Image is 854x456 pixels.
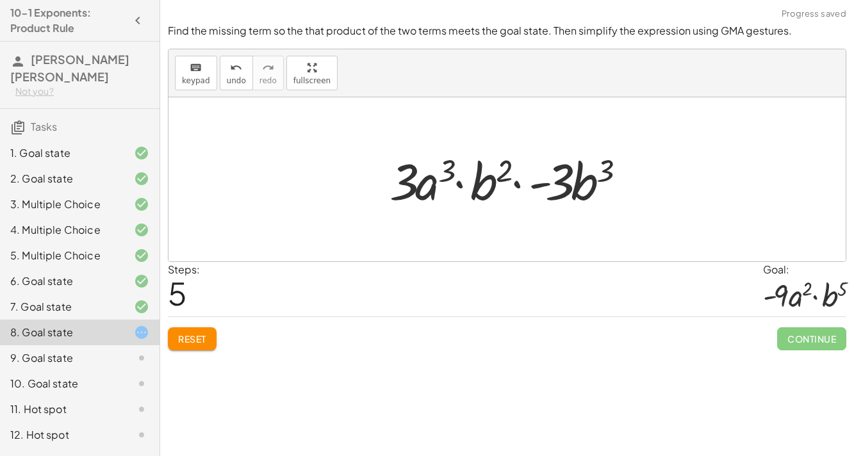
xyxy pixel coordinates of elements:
span: fullscreen [293,76,331,85]
i: Task not started. [134,427,149,443]
span: redo [259,76,277,85]
span: Progress saved [782,8,846,20]
i: Task not started. [134,350,149,366]
i: Task not started. [134,376,149,391]
h4: 10-1 Exponents: Product Rule [10,5,126,36]
div: 3. Multiple Choice [10,197,113,212]
div: 7. Goal state [10,299,113,314]
div: 10. Goal state [10,376,113,391]
div: 2. Goal state [10,171,113,186]
i: undo [230,60,242,76]
span: undo [227,76,246,85]
div: 9. Goal state [10,350,113,366]
button: keyboardkeypad [175,56,217,90]
button: fullscreen [286,56,338,90]
span: Tasks [31,120,57,133]
div: 4. Multiple Choice [10,222,113,238]
div: 12. Hot spot [10,427,113,443]
button: Reset [168,327,217,350]
i: Task finished and correct. [134,197,149,212]
i: Task finished and correct. [134,171,149,186]
div: 5. Multiple Choice [10,248,113,263]
i: Task finished and correct. [134,273,149,289]
i: Task started. [134,325,149,340]
div: Goal: [763,262,846,277]
i: Task finished and correct. [134,248,149,263]
p: Find the missing term so the that product of the two terms meets the goal state. Then simplify th... [168,24,846,38]
div: 11. Hot spot [10,402,113,417]
label: Steps: [168,263,200,276]
span: keypad [182,76,210,85]
span: [PERSON_NAME] [PERSON_NAME] [10,52,129,84]
i: Task not started. [134,402,149,417]
i: Task finished and correct. [134,299,149,314]
div: 8. Goal state [10,325,113,340]
div: 6. Goal state [10,273,113,289]
span: Reset [178,333,206,345]
button: redoredo [252,56,284,90]
i: redo [262,60,274,76]
i: Task finished and correct. [134,222,149,238]
i: Task finished and correct. [134,145,149,161]
div: 1. Goal state [10,145,113,161]
span: 5 [168,273,187,313]
i: keyboard [190,60,202,76]
div: Not you? [15,85,149,98]
button: undoundo [220,56,253,90]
